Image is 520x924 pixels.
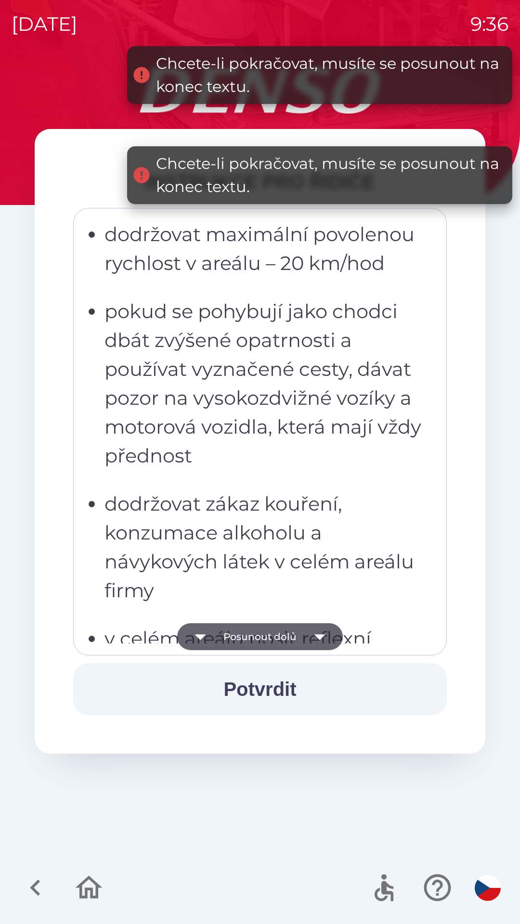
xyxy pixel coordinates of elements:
p: v celém areálu nosit reflexní vestu, pevnou obuv a dlouhé kalhoty [104,624,421,711]
p: [DATE] [12,10,78,38]
p: 9:36 [470,10,508,38]
button: Posunout dolů [177,623,343,650]
img: Logo [35,67,485,114]
p: dodržovat zákaz kouření, konzumace alkoholu a návykových látek v celém areálu firmy [104,489,421,605]
div: Chcete-li pokračovat, musíte se posunout na konec textu. [156,52,503,98]
img: cs flag [475,875,501,901]
p: dodržovat maximální povolenou rychlost v areálu – 20 km/hod [104,220,421,278]
button: Potvrdit [73,663,447,715]
p: pokud se pohybují jako chodci dbát zvýšené opatrnosti a používat vyznačené cesty, dávat pozor na ... [104,297,421,470]
div: Chcete-li pokračovat, musíte se posunout na konec textu. [156,152,503,198]
div: INSTRUKCE PRO ŘIDIČE [73,167,447,196]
